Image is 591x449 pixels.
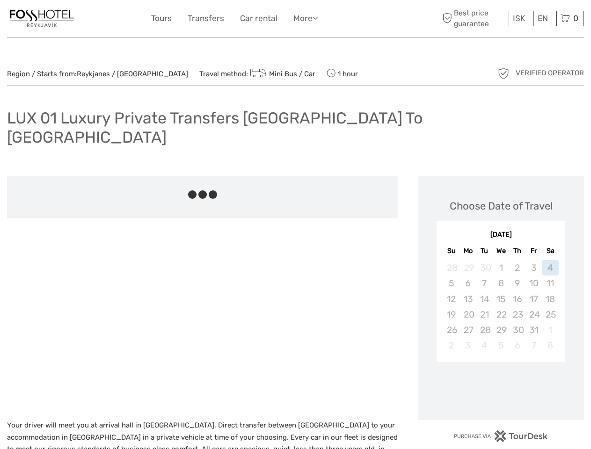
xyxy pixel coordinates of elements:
[293,12,318,25] a: More
[525,338,542,353] div: Not available Friday, November 7th, 2025
[509,322,525,338] div: Not available Thursday, October 30th, 2025
[437,230,565,240] div: [DATE]
[151,12,172,25] a: Tours
[77,70,188,78] a: Reykjanes / [GEOGRAPHIC_DATA]
[443,275,460,291] div: Not available Sunday, October 5th, 2025
[493,291,509,307] div: Not available Wednesday, October 15th, 2025
[525,291,542,307] div: Not available Friday, October 17th, 2025
[496,66,511,81] img: verified_operator_grey_128.png
[498,386,504,392] div: Loading...
[525,260,542,275] div: Not available Friday, October 3rd, 2025
[443,291,460,307] div: Not available Sunday, October 12th, 2025
[493,245,509,257] div: We
[572,14,580,23] span: 0
[240,12,277,25] a: Car rental
[443,245,460,257] div: Su
[476,291,493,307] div: Not available Tuesday, October 14th, 2025
[460,275,476,291] div: Not available Monday, October 6th, 2025
[542,322,558,338] div: Not available Saturday, November 1st, 2025
[542,338,558,353] div: Not available Saturday, November 8th, 2025
[460,260,476,275] div: Not available Monday, September 29th, 2025
[460,291,476,307] div: Not available Monday, October 13th, 2025
[493,275,509,291] div: Not available Wednesday, October 8th, 2025
[476,245,493,257] div: Tu
[509,275,525,291] div: Not available Thursday, October 9th, 2025
[542,260,558,275] div: Not available Saturday, October 4th, 2025
[493,338,509,353] div: Not available Wednesday, November 5th, 2025
[533,11,552,26] div: EN
[453,430,548,442] img: PurchaseViaTourDesk.png
[7,109,584,146] h1: LUX 01 Luxury Private Transfers [GEOGRAPHIC_DATA] To [GEOGRAPHIC_DATA]
[509,307,525,322] div: Not available Thursday, October 23rd, 2025
[460,338,476,353] div: Not available Monday, November 3rd, 2025
[7,7,76,30] img: 1357-20722262-a0dc-4fd2-8fc5-b62df901d176_logo_small.jpg
[199,67,315,80] span: Travel method:
[460,322,476,338] div: Not available Monday, October 27th, 2025
[327,67,358,80] span: 1 hour
[493,322,509,338] div: Not available Wednesday, October 29th, 2025
[443,307,460,322] div: Not available Sunday, October 19th, 2025
[476,260,493,275] div: Not available Tuesday, September 30th, 2025
[525,322,542,338] div: Not available Friday, October 31st, 2025
[7,69,188,79] span: Region / Starts from:
[542,245,558,257] div: Sa
[525,275,542,291] div: Not available Friday, October 10th, 2025
[476,275,493,291] div: Not available Tuesday, October 7th, 2025
[542,307,558,322] div: Not available Saturday, October 25th, 2025
[460,307,476,322] div: Not available Monday, October 20th, 2025
[443,260,460,275] div: Not available Sunday, September 28th, 2025
[509,245,525,257] div: Th
[525,245,542,257] div: Fr
[443,338,460,353] div: Not available Sunday, November 2nd, 2025
[450,199,553,213] div: Choose Date of Travel
[516,68,584,78] span: Verified Operator
[443,322,460,338] div: Not available Sunday, October 26th, 2025
[476,338,493,353] div: Not available Tuesday, November 4th, 2025
[493,307,509,322] div: Not available Wednesday, October 22nd, 2025
[525,307,542,322] div: Not available Friday, October 24th, 2025
[439,260,562,353] div: month 2025-10
[493,260,509,275] div: Not available Wednesday, October 1st, 2025
[509,338,525,353] div: Not available Thursday, November 6th, 2025
[248,70,315,78] a: Mini Bus / Car
[542,291,558,307] div: Not available Saturday, October 18th, 2025
[440,8,506,29] span: Best price guarantee
[188,12,224,25] a: Transfers
[542,275,558,291] div: Not available Saturday, October 11th, 2025
[509,291,525,307] div: Not available Thursday, October 16th, 2025
[509,260,525,275] div: Not available Thursday, October 2nd, 2025
[476,307,493,322] div: Not available Tuesday, October 21st, 2025
[513,14,525,23] span: ISK
[476,322,493,338] div: Not available Tuesday, October 28th, 2025
[460,245,476,257] div: Mo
